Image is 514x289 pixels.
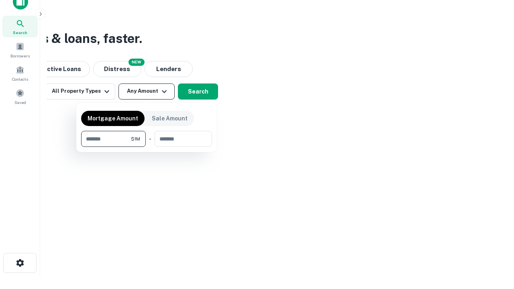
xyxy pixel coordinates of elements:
[149,131,151,147] div: -
[152,114,188,123] p: Sale Amount
[131,135,140,142] span: $1M
[474,225,514,263] iframe: Chat Widget
[88,114,138,123] p: Mortgage Amount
